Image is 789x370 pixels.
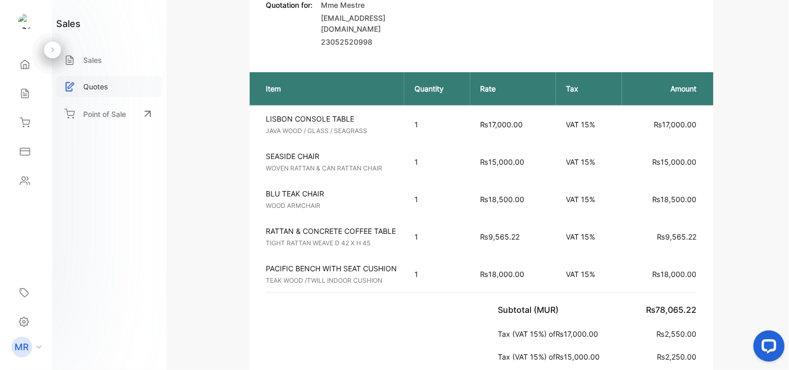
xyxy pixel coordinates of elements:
p: RATTAN & CONCRETE COFFEE TABLE [266,226,404,236]
p: Rate [481,83,546,94]
p: LISBON CONSOLE TABLE [266,113,404,124]
p: Tax (VAT 15%) of [498,328,603,339]
p: 1 [415,194,460,205]
img: logo [18,14,34,29]
p: VAT 15% [566,194,612,205]
p: 1 [415,119,460,130]
span: ₨9,565.22 [657,232,697,241]
span: ₨17,000.00 [654,120,697,129]
span: ₨18,000.00 [653,270,697,279]
p: MR [15,340,29,354]
span: ₨9,565.22 [481,232,520,241]
p: VAT 15% [566,156,612,167]
p: SEASIDE CHAIR [266,151,404,162]
p: 23052520998 [321,36,441,47]
p: Tax [566,83,612,94]
p: Item [266,83,394,94]
span: ₨18,000.00 [481,270,525,279]
span: ₨17,000.00 [556,329,599,338]
p: VAT 15% [566,231,612,242]
p: Point of Sale [83,109,126,120]
p: TEAK WOOD /TWILL INDOOR CUSHION [266,276,404,285]
p: VAT 15% [566,269,612,280]
p: Quotes [83,81,108,92]
p: Tax (VAT 15%) of [498,352,604,363]
p: Subtotal (MUR) [498,303,563,316]
p: VAT 15% [566,119,612,130]
iframe: LiveChat chat widget [745,326,789,370]
p: WOOD ARMCHAIR [266,201,404,210]
a: Quotes [56,76,162,97]
p: PACIFIC BENCH WITH SEAT CUSHION [266,263,404,274]
span: ₨15,000.00 [481,157,525,166]
p: Sales [83,55,102,65]
span: ₨78,065.22 [646,305,697,315]
p: Amount [632,83,697,94]
span: ₨15,000.00 [653,157,697,166]
p: JAVA WOOD / GLASS / SEAGRASS [266,126,404,136]
p: 1 [415,269,460,280]
span: ₨2,550.00 [657,329,697,338]
span: ₨17,000.00 [481,120,523,129]
a: Point of Sale [56,102,162,125]
h1: sales [56,17,81,31]
p: Quantity [415,83,460,94]
p: [EMAIL_ADDRESS][DOMAIN_NAME] [321,12,441,34]
span: ₨18,500.00 [653,195,697,204]
p: 1 [415,231,460,242]
p: TIGHT RATTAN WEAVE D 42 X H 45 [266,239,404,248]
span: ₨18,500.00 [481,195,525,204]
a: Sales [56,49,162,71]
span: ₨2,250.00 [657,353,697,362]
span: ₨15,000.00 [556,353,600,362]
p: 1 [415,156,460,167]
p: BLU TEAK CHAIR [266,188,404,199]
p: WOVEN RATTAN & CAN RATTAN CHAIR [266,164,404,173]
